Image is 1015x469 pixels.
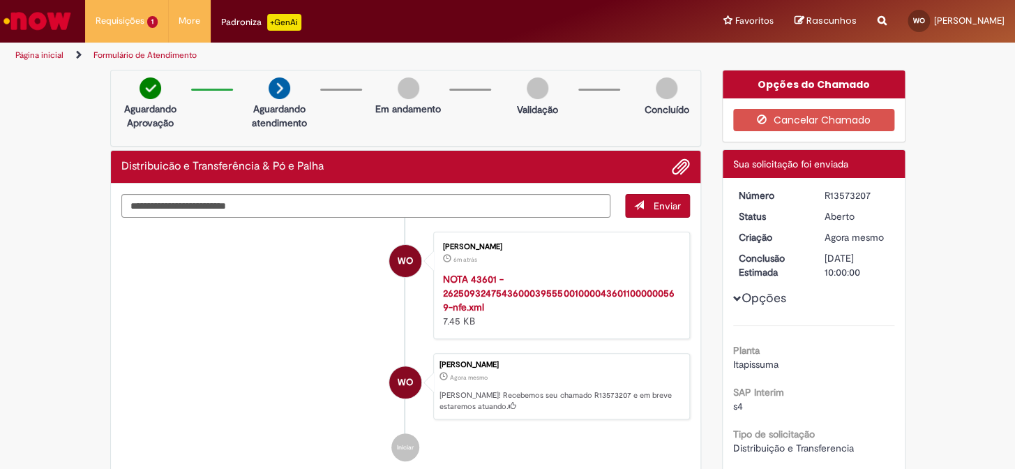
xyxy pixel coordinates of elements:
div: Walter Oliveira [389,366,421,399]
button: Cancelar Chamado [733,109,894,131]
a: Página inicial [15,50,63,61]
a: NOTA 43601 - 26250932475436000395550010000436011000000569-nfe.xml [443,273,674,313]
a: Rascunhos [795,15,857,28]
img: img-circle-grey.png [527,77,548,99]
p: Em andamento [375,102,441,116]
div: Opções do Chamado [723,70,905,98]
span: Favoritos [735,14,774,28]
b: Tipo de solicitação [733,428,815,440]
img: ServiceNow [1,7,73,35]
span: More [179,14,200,28]
span: Distribuição e Transferencia [733,442,854,454]
span: Itapissuma [733,358,779,371]
span: Sua solicitação foi enviada [733,158,848,170]
li: Walter Oliveira [121,353,691,420]
time: 27/09/2025 15:42:31 [825,231,884,244]
button: Enviar [625,194,690,218]
dt: Status [728,209,814,223]
span: Enviar [654,200,681,212]
p: [PERSON_NAME]! Recebemos seu chamado R13573207 e em breve estaremos atuando. [439,390,682,412]
p: Validação [517,103,558,117]
time: 27/09/2025 15:37:11 [453,255,477,264]
span: 6m atrás [453,255,477,264]
button: Adicionar anexos [672,158,690,176]
ul: Trilhas de página [10,43,666,68]
dt: Criação [728,230,814,244]
span: WO [398,366,413,399]
p: +GenAi [267,14,301,31]
span: Agora mesmo [450,373,488,382]
dt: Número [728,188,814,202]
img: arrow-next.png [269,77,290,99]
span: [PERSON_NAME] [934,15,1005,27]
div: Walter Oliveira [389,245,421,277]
div: [DATE] 10:00:00 [825,251,889,279]
div: 7.45 KB [443,272,675,328]
span: WO [913,16,925,25]
div: R13573207 [825,188,889,202]
time: 27/09/2025 15:42:31 [450,373,488,382]
span: Requisições [96,14,144,28]
b: SAP Interim [733,386,784,399]
p: Aguardando atendimento [246,102,313,130]
img: img-circle-grey.png [656,77,677,99]
span: 1 [147,16,158,28]
div: 27/09/2025 15:42:31 [825,230,889,244]
span: WO [398,244,413,278]
span: s4 [733,400,743,412]
dt: Conclusão Estimada [728,251,814,279]
div: Aberto [825,209,889,223]
h2: Distribuicão e Transferência & Pó e Palha Histórico de tíquete [121,161,324,173]
span: Rascunhos [806,14,857,27]
div: [PERSON_NAME] [439,361,682,369]
img: check-circle-green.png [140,77,161,99]
div: Padroniza [221,14,301,31]
img: img-circle-grey.png [398,77,419,99]
a: Formulário de Atendimento [93,50,197,61]
b: Planta [733,344,760,357]
textarea: Digite sua mensagem aqui... [121,194,611,218]
div: [PERSON_NAME] [443,243,675,251]
span: Agora mesmo [825,231,884,244]
p: Aguardando Aprovação [116,102,184,130]
p: Concluído [644,103,689,117]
